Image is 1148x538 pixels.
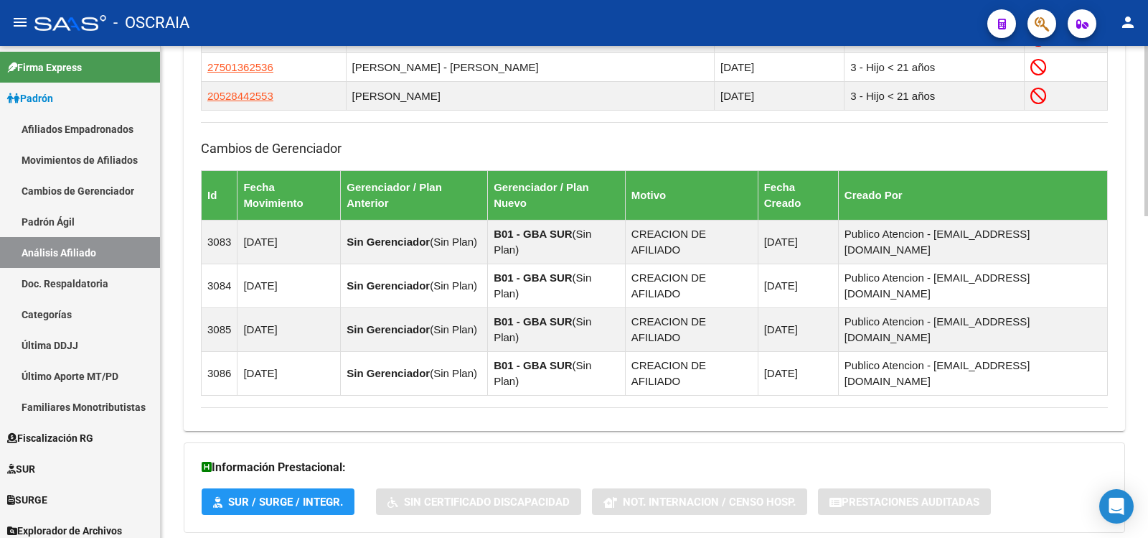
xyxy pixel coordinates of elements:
td: Publico Atencion - [EMAIL_ADDRESS][DOMAIN_NAME] [838,221,1107,264]
span: 27501362536 [207,61,273,73]
td: [DATE] [758,352,838,396]
button: Sin Certificado Discapacidad [376,488,581,515]
td: [DATE] [714,53,844,82]
strong: Sin Gerenciador [347,323,430,335]
td: CREACION DE AFILIADO [625,264,758,308]
td: 3085 [202,308,237,352]
td: ( ) [488,308,626,352]
td: [DATE] [758,264,838,308]
td: 3084 [202,264,237,308]
td: ( ) [488,352,626,396]
th: Id [202,171,237,221]
th: Gerenciador / Plan Nuevo [488,171,626,221]
td: ( ) [488,221,626,264]
td: [DATE] [237,221,341,264]
td: CREACION DE AFILIADO [625,352,758,396]
td: 3083 [202,221,237,264]
td: ( ) [341,308,488,352]
h3: Información Prestacional: [202,458,1107,478]
span: Sin Plan [433,279,474,292]
td: [DATE] [714,82,844,111]
span: Sin Plan [433,367,474,379]
span: Sin Plan [433,236,474,248]
td: ( ) [488,264,626,308]
button: Prestaciones Auditadas [818,488,991,515]
td: [DATE] [237,264,341,308]
span: SUR / SURGE / INTEGR. [228,496,343,509]
td: ( ) [341,352,488,396]
th: Creado Por [838,171,1107,221]
div: Open Intercom Messenger [1099,489,1134,524]
td: [PERSON_NAME] [346,82,714,111]
span: Firma Express [7,60,82,75]
td: Publico Atencion - [EMAIL_ADDRESS][DOMAIN_NAME] [838,352,1107,396]
strong: Sin Gerenciador [347,279,430,292]
th: Fecha Creado [758,171,838,221]
span: Sin Certificado Discapacidad [404,496,570,509]
th: Fecha Movimiento [237,171,341,221]
span: SURGE [7,492,47,508]
td: CREACION DE AFILIADO [625,308,758,352]
strong: B01 - GBA SUR [494,315,572,328]
td: Publico Atencion - [EMAIL_ADDRESS][DOMAIN_NAME] [838,264,1107,308]
th: Gerenciador / Plan Anterior [341,171,488,221]
td: ( ) [341,264,488,308]
td: [PERSON_NAME] - [PERSON_NAME] [346,53,714,82]
td: 3 - Hijo < 21 años [844,53,1024,82]
span: Fiscalización RG [7,430,93,446]
span: SUR [7,461,35,477]
td: Publico Atencion - [EMAIL_ADDRESS][DOMAIN_NAME] [838,308,1107,352]
strong: B01 - GBA SUR [494,359,572,371]
th: Motivo [625,171,758,221]
td: [DATE] [237,308,341,352]
mat-icon: menu [11,14,29,31]
td: [DATE] [237,352,341,396]
span: Prestaciones Auditadas [842,496,979,509]
td: [DATE] [758,221,838,264]
span: Not. Internacion / Censo Hosp. [623,496,796,509]
button: Not. Internacion / Censo Hosp. [592,488,807,515]
mat-icon: person [1119,14,1137,31]
button: SUR / SURGE / INTEGR. [202,488,354,515]
span: 20528442553 [207,90,273,102]
td: [DATE] [758,308,838,352]
strong: Sin Gerenciador [347,236,430,248]
td: 3086 [202,352,237,396]
h3: Cambios de Gerenciador [201,139,1108,159]
span: - OSCRAIA [113,7,189,39]
td: ( ) [341,221,488,264]
span: Padrón [7,91,53,106]
span: Sin Plan [433,323,474,335]
strong: Sin Gerenciador [347,367,430,379]
strong: B01 - GBA SUR [494,228,572,240]
td: CREACION DE AFILIADO [625,221,758,264]
td: 3 - Hijo < 21 años [844,82,1024,111]
strong: B01 - GBA SUR [494,272,572,284]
